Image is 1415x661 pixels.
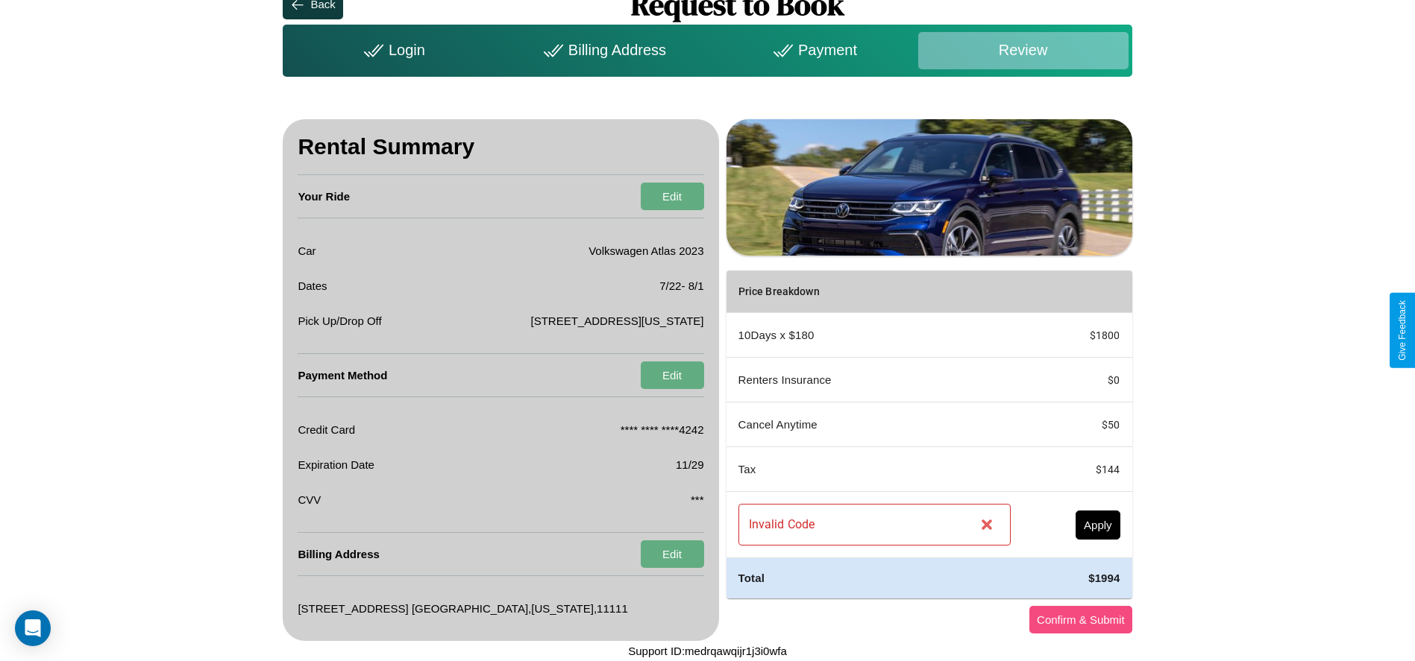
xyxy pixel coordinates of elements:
div: Payment [707,32,917,69]
button: Edit [641,361,704,389]
h4: Total [738,570,1011,586]
button: Apply [1076,510,1120,540]
div: Review [918,32,1129,69]
p: Credit Card [298,420,355,440]
div: Login [286,32,497,69]
div: Open Intercom Messenger [15,610,51,646]
p: CVV [298,490,321,510]
p: Renters Insurance [738,370,1011,390]
p: Expiration Date [298,455,374,475]
td: $ 50 [1023,402,1132,447]
table: simple table [727,271,1132,598]
h4: Billing Address [298,533,379,575]
p: Tax [738,459,1011,479]
p: Car [298,241,316,261]
button: Edit [641,183,704,210]
td: $ 0 [1023,358,1132,402]
p: Pick Up/Drop Off [298,311,381,331]
h4: $ 1994 [1035,570,1120,586]
h3: Rental Summary [298,119,703,175]
div: Give Feedback [1397,300,1408,361]
p: 11/29 [676,455,704,475]
h4: Your Ride [298,175,350,218]
td: $ 1800 [1023,313,1132,358]
p: 10 Days x $ 180 [738,325,1011,345]
div: Billing Address [497,32,707,69]
button: Confirm & Submit [1029,606,1132,633]
p: [STREET_ADDRESS][US_STATE] [531,311,704,331]
p: 7 / 22 - 8 / 1 [659,276,703,296]
h4: Payment Method [298,354,387,396]
th: Price Breakdown [727,271,1023,313]
button: Edit [641,540,704,568]
p: Cancel Anytime [738,414,1011,434]
td: $ 144 [1023,447,1132,492]
p: Volkswagen Atlas 2023 [589,241,703,261]
p: Support ID: medrqawqijr1j3i0wfa [628,641,787,661]
p: [STREET_ADDRESS] [GEOGRAPHIC_DATA] , [US_STATE] , 11111 [298,598,627,619]
p: Dates [298,276,327,296]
